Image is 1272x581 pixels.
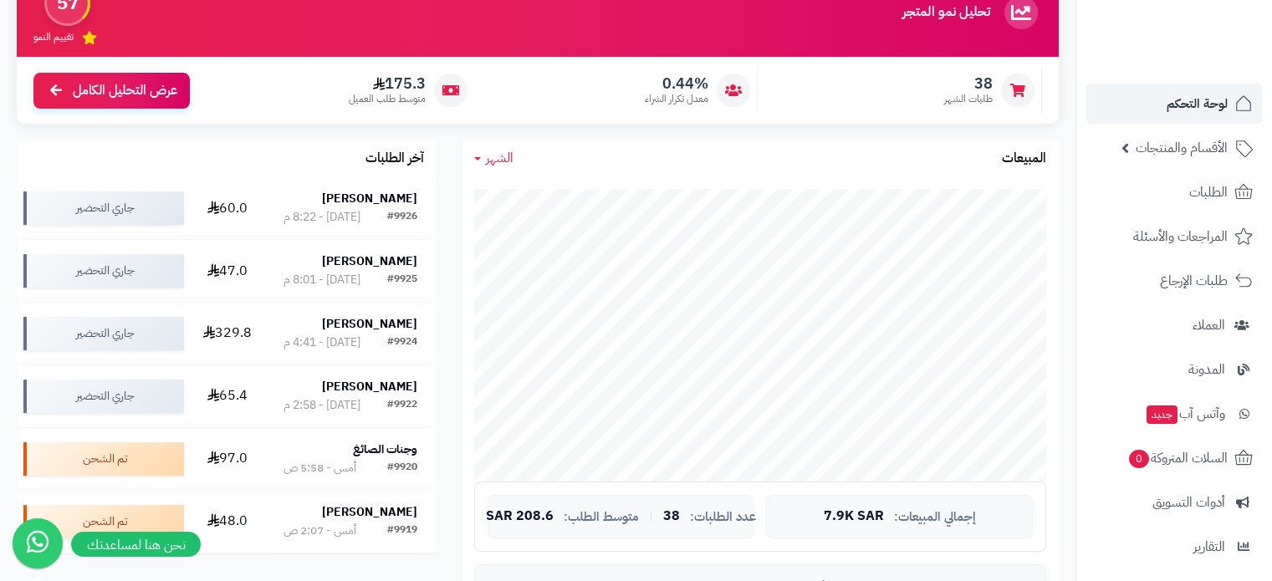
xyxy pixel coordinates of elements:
[1086,84,1262,124] a: لوحة التحكم
[23,442,184,476] div: تم الشحن
[191,177,264,239] td: 60.0
[1086,305,1262,345] a: العملاء
[284,460,356,477] div: أمس - 5:58 ص
[1160,269,1228,293] span: طلبات الإرجاع
[322,190,417,207] strong: [PERSON_NAME]
[894,510,976,524] span: إجمالي المبيعات:
[944,74,993,93] span: 38
[365,151,424,166] h3: آخر الطلبات
[191,365,264,427] td: 65.4
[1152,491,1225,514] span: أدوات التسويق
[1193,313,1225,337] span: العملاء
[1189,181,1228,204] span: الطلبات
[1145,402,1225,426] span: وآتس آب
[824,509,884,524] span: 7.9K SAR
[663,509,680,524] span: 38
[1193,535,1225,558] span: التقارير
[191,240,264,302] td: 47.0
[284,334,360,351] div: [DATE] - 4:41 م
[1086,349,1262,390] a: المدونة
[73,81,177,100] span: عرض التحليل الكامل
[486,509,554,524] span: 208.6 SAR
[1158,13,1256,48] img: logo-2.png
[1128,449,1150,469] span: 0
[690,510,756,524] span: عدد الطلبات:
[1133,225,1228,248] span: المراجعات والأسئلة
[1136,136,1228,160] span: الأقسام والمنتجات
[1086,261,1262,301] a: طلبات الإرجاع
[191,428,264,490] td: 97.0
[1188,358,1225,381] span: المدونة
[1086,482,1262,522] a: أدوات التسويق
[23,317,184,350] div: جاري التحضير
[387,460,417,477] div: #9920
[1167,92,1228,115] span: لوحة التحكم
[1086,527,1262,567] a: التقارير
[322,252,417,270] strong: [PERSON_NAME]
[474,149,513,168] a: الشهر
[322,503,417,521] strong: [PERSON_NAME]
[1086,217,1262,257] a: المراجعات والأسئلة
[387,209,417,226] div: #9926
[23,254,184,288] div: جاري التحضير
[486,148,513,168] span: الشهر
[944,92,993,106] span: طلبات الشهر
[387,522,417,539] div: #9919
[645,92,708,106] span: معدل تكرار الشراء
[349,92,426,106] span: متوسط طلب العميل
[1086,172,1262,212] a: الطلبات
[353,441,417,458] strong: وجنات الصائغ
[23,380,184,413] div: جاري التحضير
[191,491,264,553] td: 48.0
[23,505,184,538] div: تم الشحن
[191,303,264,364] td: 329.8
[33,73,190,109] a: عرض التحليل الكامل
[23,191,184,225] div: جاري التحضير
[1002,151,1046,166] h3: المبيعات
[284,209,360,226] div: [DATE] - 8:22 م
[1127,446,1228,470] span: السلات المتروكة
[649,510,653,522] span: |
[322,315,417,333] strong: [PERSON_NAME]
[387,272,417,288] div: #9925
[284,397,360,414] div: [DATE] - 2:58 م
[902,5,990,20] h3: تحليل نمو المتجر
[322,378,417,395] strong: [PERSON_NAME]
[33,30,74,44] span: تقييم النمو
[645,74,708,93] span: 0.44%
[564,510,639,524] span: متوسط الطلب:
[1086,438,1262,478] a: السلات المتروكة0
[1086,394,1262,434] a: وآتس آبجديد
[284,522,356,539] div: أمس - 2:07 ص
[387,397,417,414] div: #9922
[1147,405,1177,424] span: جديد
[284,272,360,288] div: [DATE] - 8:01 م
[387,334,417,351] div: #9924
[349,74,426,93] span: 175.3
